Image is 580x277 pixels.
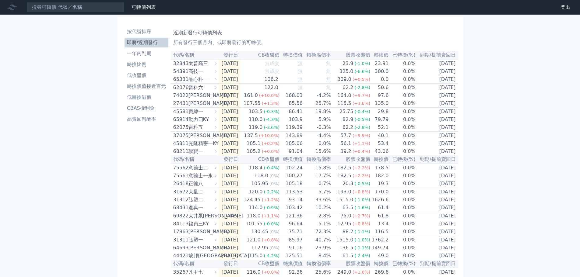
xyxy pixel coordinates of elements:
th: 轉換溢價率 [303,155,331,164]
td: [DATE] [416,220,458,228]
td: 0.0% [389,228,416,236]
span: (-0.9%) [264,205,279,210]
td: 40.7% [303,236,331,244]
input: 搜尋可轉債 代號／名稱 [27,2,124,12]
a: 高賣回報酬率 [125,114,168,124]
td: [DATE] [218,164,241,172]
th: 代碼/名稱 [171,51,218,59]
td: 0.0% [389,132,416,140]
td: 0.0% [389,236,416,244]
td: 0.0% [389,220,416,228]
td: [DATE] [416,204,458,212]
div: 69822 [173,212,187,220]
li: 一年內到期 [125,50,168,57]
td: 1762.2 [371,236,389,244]
div: 1515.0 [335,196,354,203]
div: 120.0 [248,188,264,196]
td: 0.0% [389,140,416,147]
td: [DATE] [416,123,458,132]
td: 168.03 [280,92,303,99]
li: 低收盤價 [125,72,168,79]
div: [PERSON_NAME] [188,228,216,235]
span: (-1.6%) [354,205,370,210]
td: [DATE] [218,99,241,108]
td: 72.3% [303,228,331,236]
td: 61.4 [371,204,389,212]
td: 17.7% [303,172,331,180]
td: 0.0% [389,68,416,75]
span: (-1.0%) [354,61,370,66]
td: [DATE] [218,212,241,220]
a: 即將/近期發行 [125,38,168,47]
span: (+10.0%) [259,93,279,98]
div: 130.45 [250,228,269,235]
td: 0.0% [389,204,416,212]
div: 1515.0 [335,236,354,244]
td: [DATE] [416,228,458,236]
td: 105.18 [280,180,303,188]
td: -2.8% [303,212,331,220]
td: 75.71 [280,228,303,236]
td: [DATE] [218,92,241,99]
span: (-0.3%) [264,109,279,114]
div: 118.0 [253,172,269,179]
td: 10.2% [303,204,331,212]
td: 102.24 [280,164,303,172]
span: 無 [298,76,303,82]
th: 轉換價值 [280,51,303,59]
td: 121.36 [280,212,303,220]
iframe: Chat Widget [550,248,580,277]
span: (+1.1%) [353,141,370,146]
td: 182.0 [371,172,389,180]
span: (-2.2%) [264,189,279,194]
div: 115.5 [336,100,353,107]
div: 118.4 [248,164,264,171]
td: [DATE] [416,212,458,220]
td: [DATE] [416,99,458,108]
div: 62.2 [341,124,355,131]
div: 63.5 [341,204,355,211]
li: 即將/近期發行 [125,39,168,46]
div: 84113 [173,220,187,227]
td: 29.8 [371,108,389,116]
th: 轉換價 [371,155,389,164]
div: 119.0 [248,124,264,131]
div: 太普高三 [188,60,216,67]
span: (-0.5%) [354,117,370,122]
div: 161.0 [243,92,259,99]
td: [DATE] [416,147,458,155]
a: 按代號排序 [125,27,168,36]
span: (+3.6%) [353,101,370,106]
td: [DATE] [416,68,458,75]
td: 0.0% [389,147,416,155]
div: 164.0 [336,92,353,99]
span: (+2.7%) [353,213,370,218]
div: 45581 [173,108,187,115]
th: CB收盤價 [241,51,280,59]
div: 74022 [173,92,187,99]
td: 13.4 [371,220,389,228]
td: [DATE] [218,132,241,140]
div: 動力四KY [188,116,216,123]
td: [DATE] [218,236,241,244]
td: 1626.6 [371,196,389,204]
td: 0.0% [389,180,416,188]
td: 25.7% [303,99,331,108]
td: 300.0 [371,68,389,75]
div: 大量二 [188,188,216,196]
td: [DATE] [416,164,458,172]
td: [DATE] [416,75,458,84]
td: 135.0 [371,99,389,108]
td: 0.0% [389,164,416,172]
span: (-0.4%) [354,109,370,114]
span: (+0.0%) [262,149,279,154]
td: [DATE] [416,236,458,244]
td: 79.79 [371,116,389,123]
td: [DATE] [218,196,241,204]
div: 光隆精密一KY [188,140,216,147]
div: 正德八 [188,180,216,187]
div: 65331 [173,76,187,83]
td: 105.06 [280,140,303,147]
td: 0.0% [389,116,416,123]
td: 0.0% [389,188,416,196]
